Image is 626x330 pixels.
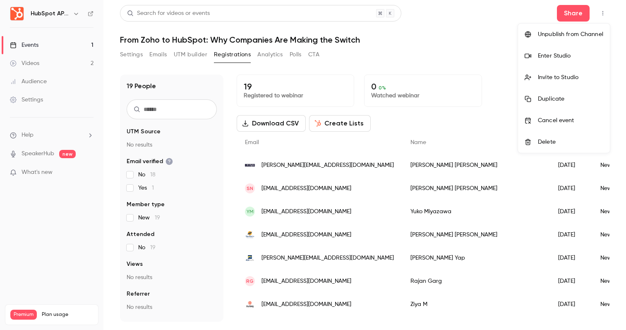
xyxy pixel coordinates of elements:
[538,73,603,82] div: Invite to Studio
[538,52,603,60] div: Enter Studio
[538,138,603,146] div: Delete
[538,116,603,125] div: Cancel event
[538,30,603,39] div: Unpublish from Channel
[538,95,603,103] div: Duplicate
